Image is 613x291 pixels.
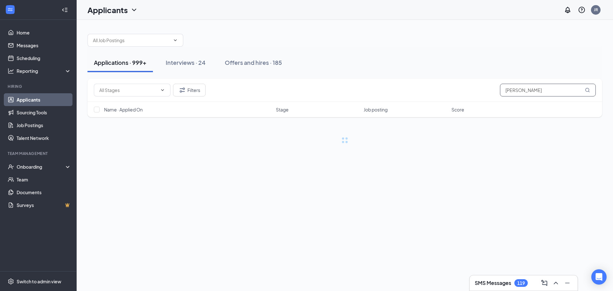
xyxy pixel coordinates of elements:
[8,84,70,89] div: Hiring
[173,84,206,96] button: Filter Filters
[93,37,170,44] input: All Job Postings
[87,4,128,15] h1: Applicants
[585,88,590,93] svg: MagnifyingGlass
[552,279,560,287] svg: ChevronUp
[173,38,178,43] svg: ChevronDown
[225,58,282,66] div: Offers and hires · 185
[591,269,607,285] div: Open Intercom Messenger
[17,132,71,144] a: Talent Network
[17,106,71,119] a: Sourcing Tools
[17,164,66,170] div: Onboarding
[17,186,71,199] a: Documents
[8,68,14,74] svg: Analysis
[62,7,68,13] svg: Collapse
[517,280,525,286] div: 119
[276,106,289,113] span: Stage
[94,58,147,66] div: Applications · 999+
[17,173,71,186] a: Team
[17,278,61,285] div: Switch to admin view
[17,39,71,52] a: Messages
[594,7,598,12] div: JR
[7,6,13,13] svg: WorkstreamLogo
[551,278,561,288] button: ChevronUp
[17,93,71,106] a: Applicants
[178,86,186,94] svg: Filter
[500,84,596,96] input: Search in applications
[364,106,388,113] span: Job posting
[8,278,14,285] svg: Settings
[17,52,71,65] a: Scheduling
[451,106,464,113] span: Score
[578,6,586,14] svg: QuestionInfo
[8,164,14,170] svg: UserCheck
[104,106,143,113] span: Name · Applied On
[562,278,572,288] button: Minimize
[564,6,571,14] svg: Notifications
[99,87,157,94] input: All Stages
[539,278,549,288] button: ComposeMessage
[166,58,206,66] div: Interviews · 24
[564,279,571,287] svg: Minimize
[17,119,71,132] a: Job Postings
[160,88,165,93] svg: ChevronDown
[17,199,71,211] a: SurveysCrown
[17,68,72,74] div: Reporting
[17,26,71,39] a: Home
[8,151,70,156] div: Team Management
[541,279,548,287] svg: ComposeMessage
[130,6,138,14] svg: ChevronDown
[475,280,511,287] h3: SMS Messages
